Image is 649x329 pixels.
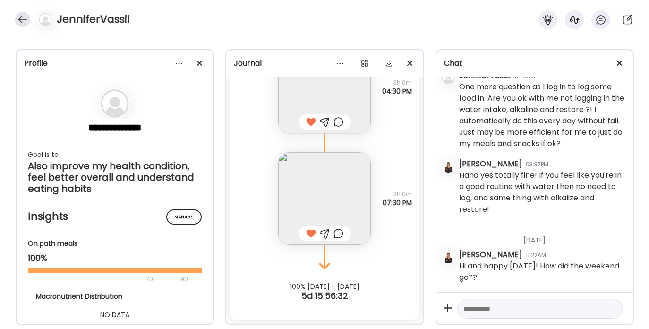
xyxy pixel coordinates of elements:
img: bg-avatar-default.svg [442,71,455,84]
div: 100% [28,252,202,264]
div: Macronutrient Distribution [36,292,194,302]
div: Hi and happy [DATE]! How did the weekend go?? [459,260,625,283]
div: One more question as I log in to log some food in. Are you ok with me not logging in the water in... [459,81,625,149]
div: [PERSON_NAME] [459,158,522,170]
div: NO DATA [36,309,194,320]
span: 3h 0m [383,190,412,199]
div: 11:22AM [526,251,546,260]
div: 70 [28,274,178,285]
div: [DATE] [459,224,625,249]
div: Chat [444,58,625,69]
div: Also improve my health condition, feel better overall and understand eating habits [28,160,202,194]
h2: Insights [28,209,202,224]
span: 07:30 PM [383,199,412,207]
img: bg-avatar-default.svg [39,13,52,26]
h4: JenniferVassil [57,12,130,27]
img: avatars%2Fkjfl9jNWPhc7eEuw3FeZ2kxtUMH3 [442,250,455,263]
img: avatars%2Fkjfl9jNWPhc7eEuw3FeZ2kxtUMH3 [442,159,455,173]
div: 5d 15:56:32 [226,290,423,302]
img: images%2FoqqbDETFnWf6i65Sp8aB9CEdeLr2%2FJfGRCgIxtVAyak4SWmkm%2Fp8AB1zTpxjqkaK3YLFV7_240 [278,152,371,245]
div: Goal is to [28,149,202,160]
div: 90 [179,274,189,285]
div: Manage [166,209,202,225]
span: 3h 0m [382,78,412,87]
div: Profile [24,58,205,69]
img: images%2FoqqbDETFnWf6i65Sp8aB9CEdeLr2%2Fqs4I7EMTVFmxXraaKXil%2Fv6FOn4aGiFa3eTWktDSw_240 [278,41,371,133]
div: Haha yes totally fine! If you feel like you're in a good routine with water then no need to log, ... [459,170,625,215]
span: 04:30 PM [382,87,412,95]
div: 03:37PM [526,160,548,169]
div: On path meals [28,239,202,249]
div: Journal [234,58,415,69]
div: 100% [DATE] - [DATE] [226,283,423,290]
div: [PERSON_NAME] [459,249,522,260]
img: bg-avatar-default.svg [101,89,129,118]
